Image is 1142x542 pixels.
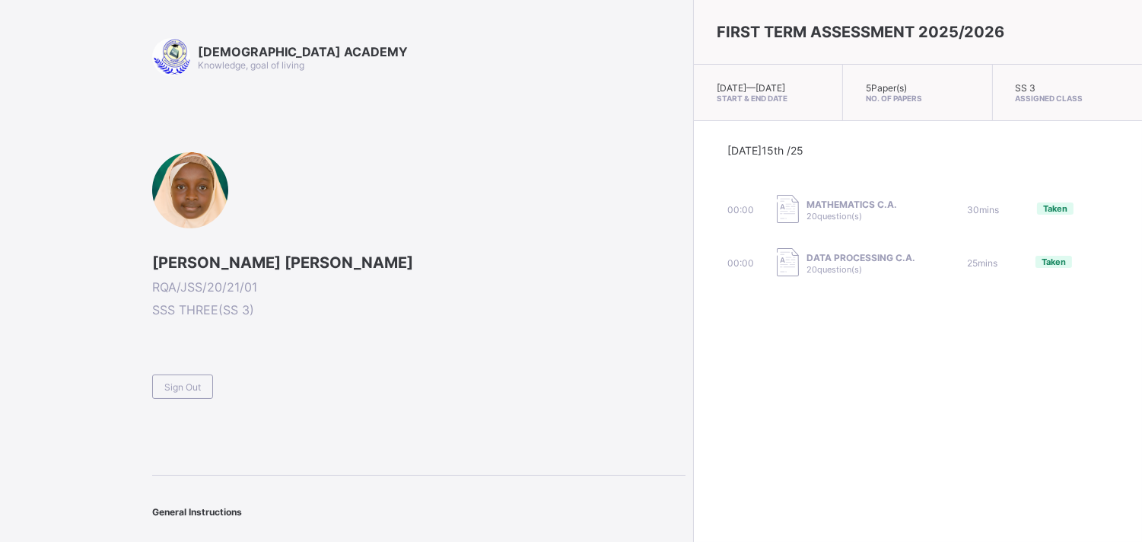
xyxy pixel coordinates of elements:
[198,59,304,71] span: Knowledge, goal of living
[717,94,819,103] span: Start & End Date
[967,204,999,215] span: 30 mins
[806,252,915,263] span: DATA PROCESSING C.A.
[717,82,785,94] span: [DATE] — [DATE]
[1016,94,1119,103] span: Assigned Class
[164,381,201,393] span: Sign Out
[717,23,1005,41] span: FIRST TERM ASSESSMENT 2025/2026
[866,82,907,94] span: 5 Paper(s)
[727,144,803,157] span: [DATE] 15th /25
[1042,257,1066,267] span: Taken
[727,204,754,215] span: 00:00
[806,211,862,222] span: 20 question(s)
[152,279,686,295] span: RQA/JSS/20/21/01
[198,44,408,59] span: [DEMOGRAPHIC_DATA] ACADEMY
[806,199,897,210] span: MATHEMATICS C.A.
[152,253,686,272] span: [PERSON_NAME] [PERSON_NAME]
[967,257,997,269] span: 25 mins
[866,94,969,103] span: No. of Papers
[777,248,799,276] img: take_paper.cd97e1aca70de81545fe8e300f84619e.svg
[152,302,686,317] span: SSS THREE ( SS 3 )
[777,195,799,223] img: take_paper.cd97e1aca70de81545fe8e300f84619e.svg
[1043,203,1067,214] span: Taken
[1016,82,1036,94] span: SS 3
[152,506,242,518] span: General Instructions
[727,257,754,269] span: 00:00
[806,264,862,275] span: 20 question(s)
